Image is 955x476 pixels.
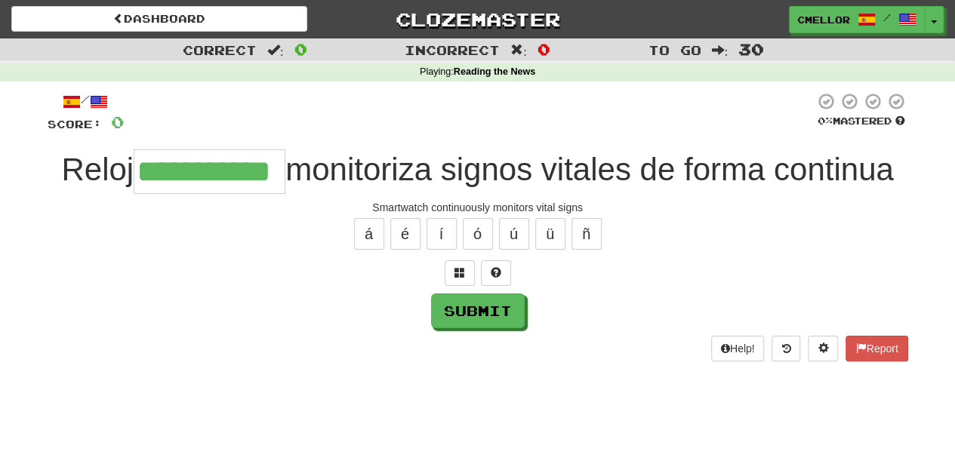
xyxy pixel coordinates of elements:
button: Round history (alt+y) [772,336,800,361]
span: 0 [111,112,124,131]
button: ñ [571,218,602,250]
span: 0 [294,40,307,58]
span: cmellor [797,13,850,26]
button: í [427,218,457,250]
strong: Reading the News [454,66,535,77]
a: cmellor / [789,6,925,33]
button: ó [463,218,493,250]
span: Reloj [61,152,134,187]
a: Dashboard [11,6,307,32]
span: 0 % [818,115,833,127]
div: Smartwatch continuously monitors vital signs [48,200,908,215]
span: : [510,44,527,57]
button: Single letter hint - you only get 1 per sentence and score half the points! alt+h [481,260,511,286]
button: ü [535,218,565,250]
button: á [354,218,384,250]
span: monitoriza signos vitales de forma continua [285,152,893,187]
span: To go [648,42,701,57]
span: : [711,44,728,57]
span: Correct [183,42,257,57]
span: Incorrect [405,42,500,57]
button: Help! [711,336,765,361]
button: Switch sentence to multiple choice alt+p [445,260,475,286]
div: Mastered [815,115,908,128]
button: Report [846,336,907,361]
span: Score: [48,118,102,131]
span: / [883,12,891,23]
div: / [48,92,124,111]
span: 0 [538,40,550,58]
button: é [390,218,421,250]
a: Clozemaster [330,6,626,32]
button: Submit [431,293,525,328]
button: ú [499,218,529,250]
span: : [267,44,284,57]
span: 30 [738,40,764,58]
